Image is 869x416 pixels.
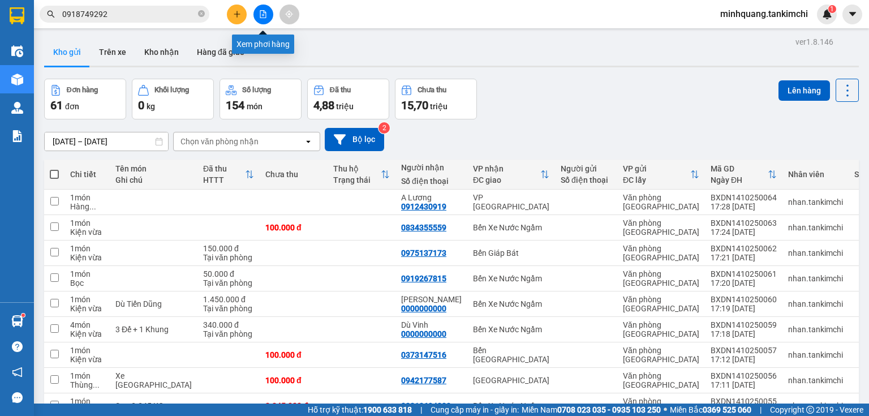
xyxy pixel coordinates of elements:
[711,244,777,253] div: BXDN1410250062
[313,98,334,112] span: 4,88
[664,408,667,412] span: ⚪️
[430,102,448,111] span: triệu
[703,405,751,414] strong: 0369 525 060
[557,405,661,414] strong: 0708 023 035 - 0935 103 250
[70,371,104,380] div: 1 món
[378,122,390,134] sup: 2
[711,329,777,338] div: 17:18 [DATE]
[70,304,104,313] div: Kiện vừa
[265,350,322,359] div: 100.000 đ
[62,8,196,20] input: Tìm tên, số ĐT hoặc mã đơn
[285,10,293,18] span: aim
[70,346,104,355] div: 1 món
[561,164,612,173] div: Người gửi
[401,98,428,112] span: 15,70
[473,248,549,258] div: Bến Giáp Bát
[70,329,104,338] div: Kiện vừa
[401,202,446,211] div: 0912430919
[473,274,549,283] div: Bến Xe Nước Ngầm
[395,79,477,119] button: Chưa thu15,70 triệu
[70,253,104,262] div: Kiện vừa
[115,401,192,410] div: Sơn 3.345 KG
[848,9,858,19] span: caret-down
[788,350,843,359] div: nhan.tankimchi
[623,244,699,262] div: Văn phòng [GEOGRAPHIC_DATA]
[711,193,777,202] div: BXDN1410250064
[711,278,777,288] div: 17:20 [DATE]
[418,86,446,94] div: Chưa thu
[623,269,699,288] div: Văn phòng [GEOGRAPHIC_DATA]
[70,295,104,304] div: 1 món
[147,102,155,111] span: kg
[401,223,446,232] div: 0834355559
[711,346,777,355] div: BXDN1410250057
[711,380,777,389] div: 17:11 [DATE]
[473,325,549,334] div: Bến Xe Nước Ngầm
[788,299,843,308] div: nhan.tankimchi
[308,404,412,416] span: Hỗ trợ kỹ thuật:
[401,193,462,202] div: A Lương
[473,223,549,232] div: Bến Xe Nước Ngầm
[307,79,389,119] button: Đã thu4,88 triệu
[401,177,462,186] div: Số điện thoại
[760,404,762,416] span: |
[711,228,777,237] div: 17:24 [DATE]
[795,36,833,48] div: ver 1.8.146
[203,269,254,278] div: 50.000 đ
[473,299,549,308] div: Bến Xe Nước Ngầm
[333,164,381,173] div: Thu hộ
[711,397,777,406] div: BXDN1410250055
[822,9,832,19] img: icon-new-feature
[265,376,322,385] div: 100.000 đ
[70,380,104,389] div: Thùng xốp
[115,325,192,334] div: 3 Đế + 1 Khung
[70,278,104,288] div: Bọc
[203,278,254,288] div: Tại văn phòng
[711,295,777,304] div: BXDN1410250060
[711,304,777,313] div: 17:19 [DATE]
[203,304,254,313] div: Tại văn phòng
[711,320,777,329] div: BXDN1410250059
[70,193,104,202] div: 1 món
[50,98,63,112] span: 61
[401,163,462,172] div: Người nhận
[12,367,23,378] span: notification
[623,218,699,237] div: Văn phòng [GEOGRAPHIC_DATA]
[711,7,817,21] span: minhquang.tankimchi
[711,218,777,228] div: BXDN1410250063
[203,320,254,329] div: 340.000 đ
[401,248,446,258] div: 0975137173
[806,406,814,414] span: copyright
[203,295,254,304] div: 1.450.000 đ
[203,253,254,262] div: Tại văn phòng
[44,38,90,66] button: Kho gửi
[711,355,777,364] div: 17:12 [DATE]
[203,244,254,253] div: 150.000 đ
[265,223,322,232] div: 100.000 đ
[132,79,214,119] button: Khối lượng0kg
[401,350,446,359] div: 0373147516
[21,314,25,317] sup: 1
[401,274,446,283] div: 0919267815
[623,346,699,364] div: Văn phòng [GEOGRAPHIC_DATA]
[70,218,104,228] div: 1 món
[11,315,23,327] img: warehouse-icon
[70,320,104,329] div: 4 món
[401,295,462,304] div: Tiến Dũng
[70,355,104,364] div: Kiện vừa
[12,392,23,403] span: message
[115,164,192,173] div: Tên món
[711,202,777,211] div: 17:28 [DATE]
[304,137,313,146] svg: open
[220,79,302,119] button: Số lượng154món
[788,376,843,385] div: nhan.tankimchi
[10,7,24,24] img: logo-vxr
[467,160,555,190] th: Toggle SortBy
[711,164,768,173] div: Mã GD
[623,397,699,415] div: Văn phòng [GEOGRAPHIC_DATA]
[623,295,699,313] div: Văn phòng [GEOGRAPHIC_DATA]
[325,128,384,151] button: Bộ lọc
[431,404,519,416] span: Cung cấp máy in - giấy in:
[711,371,777,380] div: BXDN1410250056
[70,269,104,278] div: 1 món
